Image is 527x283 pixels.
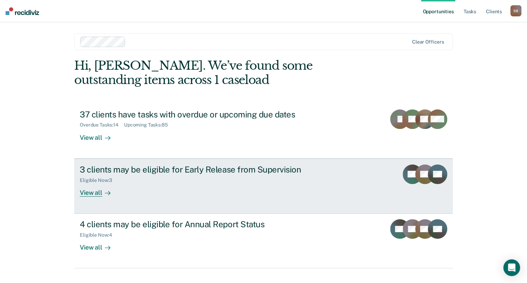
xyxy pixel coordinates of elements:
[6,7,39,15] img: Recidiviz
[80,232,118,238] div: Eligible Now : 4
[510,5,521,16] div: S B
[80,238,119,252] div: View all
[80,109,324,120] div: 37 clients have tasks with overdue or upcoming due dates
[80,177,118,183] div: Eligible Now : 3
[80,128,119,141] div: View all
[510,5,521,16] button: SB
[124,122,173,128] div: Upcoming Tasks : 85
[80,122,124,128] div: Overdue Tasks : 14
[503,259,520,276] div: Open Intercom Messenger
[80,219,324,229] div: 4 clients may be eligible for Annual Report Status
[74,214,453,268] a: 4 clients may be eligible for Annual Report StatusEligible Now:4View all
[74,159,453,214] a: 3 clients may be eligible for Early Release from SupervisionEligible Now:3View all
[74,104,453,159] a: 37 clients have tasks with overdue or upcoming due datesOverdue Tasks:14Upcoming Tasks:85View all
[74,59,377,87] div: Hi, [PERSON_NAME]. We’ve found some outstanding items across 1 caseload
[80,165,324,175] div: 3 clients may be eligible for Early Release from Supervision
[412,39,444,45] div: Clear officers
[80,183,119,197] div: View all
